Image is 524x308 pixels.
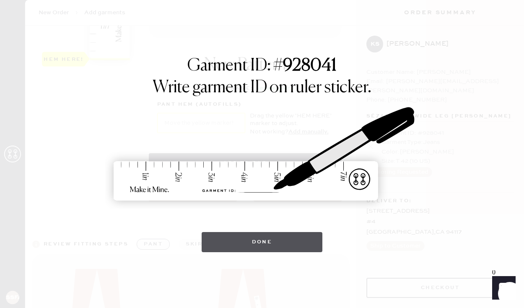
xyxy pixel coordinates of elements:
h1: Garment ID: # [187,56,337,78]
h1: Write garment ID on ruler sticker. [153,78,371,98]
img: ruler-sticker-sharpie.svg [105,85,419,224]
strong: 928041 [283,57,337,74]
iframe: Front Chat [484,270,520,306]
button: Done [202,232,323,252]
